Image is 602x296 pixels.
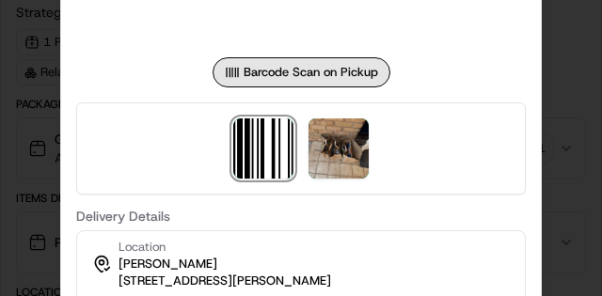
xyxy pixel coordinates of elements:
[309,118,369,179] img: photo_proof_of_delivery image
[213,57,390,87] div: Barcode Scan on Pickup
[119,239,166,256] span: Location
[119,273,331,289] span: [STREET_ADDRESS][PERSON_NAME]
[119,256,217,273] span: [PERSON_NAME]
[233,118,293,179] img: barcode_scan_on_pickup image
[76,210,526,223] label: Delivery Details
